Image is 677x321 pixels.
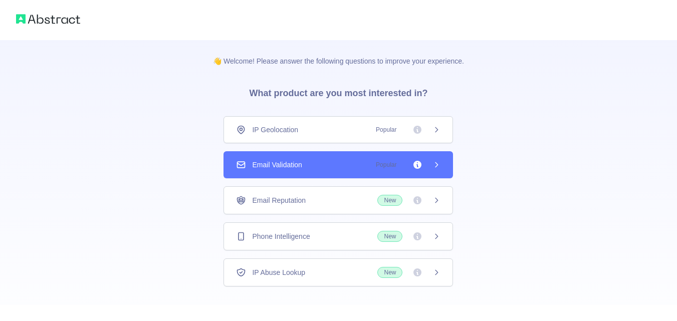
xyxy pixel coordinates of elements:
span: Email Validation [252,160,302,170]
span: Popular [370,160,402,170]
p: 👋 Welcome! Please answer the following questions to improve your experience. [197,40,480,66]
span: IP Geolocation [252,125,298,135]
span: New [377,231,402,242]
span: Email Reputation [252,195,306,205]
span: Popular [370,125,402,135]
span: Phone Intelligence [252,231,310,241]
h3: What product are you most interested in? [233,66,443,116]
img: Abstract logo [16,12,80,26]
span: New [377,267,402,278]
span: New [377,195,402,206]
span: IP Abuse Lookup [252,267,305,277]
